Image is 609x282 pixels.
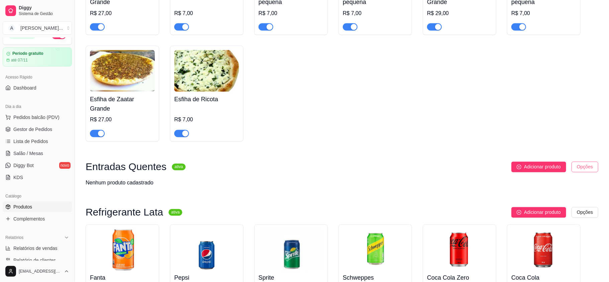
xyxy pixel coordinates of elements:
h4: Esfiha de Ricota [174,95,239,104]
img: product-image [174,229,239,271]
img: product-image [90,229,155,271]
a: Diggy Botnovo [3,160,72,171]
div: Acesso Rápido [3,72,72,83]
div: R$ 27,00 [90,9,155,17]
a: Gestor de Pedidos [3,124,72,135]
a: Dashboard [3,83,72,93]
img: product-image [259,229,323,271]
button: Select a team [3,21,72,35]
a: Lista de Pedidos [3,136,72,147]
span: Diggy Bot [13,162,34,169]
div: R$ 7,00 [343,9,408,17]
div: R$ 7,00 [174,116,239,124]
h4: Esfiha de Zaatar Grande [90,95,155,113]
span: Produtos [13,203,32,210]
span: Adicionar produto [524,209,561,216]
span: plus-circle [517,165,521,169]
div: Catálogo [3,191,72,201]
div: R$ 7,00 [259,9,323,17]
span: [EMAIL_ADDRESS][DOMAIN_NAME] [19,269,61,274]
button: Adicionar produto [511,162,566,172]
div: R$ 7,00 [511,9,576,17]
span: Relatórios [5,235,23,240]
h3: Refrigerante Lata [86,208,163,217]
img: product-image [511,229,576,271]
span: Sistema de Gestão [19,11,69,16]
a: Relatórios de vendas [3,243,72,254]
span: Pedidos balcão (PDV) [13,114,60,121]
a: Produtos [3,201,72,212]
span: Opções [577,163,593,171]
button: Opções [572,162,598,172]
img: product-image [343,229,408,271]
div: R$ 27,00 [90,116,155,124]
article: Período gratuito [12,51,43,56]
a: Salão / Mesas [3,148,72,159]
img: product-image [90,50,155,92]
button: Opções [572,207,598,218]
img: product-image [427,229,492,271]
span: Dashboard [13,85,36,91]
div: Nenhum produto cadastrado [86,179,154,187]
img: product-image [174,50,239,92]
sup: ativa [172,164,186,170]
a: DiggySistema de Gestão [3,3,72,19]
button: Adicionar produto [511,207,566,218]
a: Complementos [3,214,72,224]
button: [EMAIL_ADDRESS][DOMAIN_NAME] [3,263,72,279]
h3: Entradas Quentes [86,163,167,171]
span: Salão / Mesas [13,150,43,157]
span: KDS [13,174,23,181]
span: Gestor de Pedidos [13,126,52,133]
span: Relatórios de vendas [13,245,58,252]
span: A [8,25,15,31]
div: [PERSON_NAME] ... [20,25,63,31]
div: Dia a dia [3,101,72,112]
button: Pedidos balcão (PDV) [3,112,72,123]
div: R$ 29,00 [427,9,492,17]
span: Lista de Pedidos [13,138,48,145]
span: Opções [577,209,593,216]
sup: ativa [169,209,182,216]
article: até 07/11 [11,57,28,63]
span: plus-circle [517,210,521,215]
span: Diggy [19,5,69,11]
a: Relatório de clientes [3,255,72,266]
span: Complementos [13,216,45,222]
a: KDS [3,172,72,183]
div: R$ 7,00 [174,9,239,17]
a: Período gratuitoaté 07/11 [3,47,72,66]
span: Adicionar produto [524,163,561,171]
span: Relatório de clientes [13,257,56,264]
